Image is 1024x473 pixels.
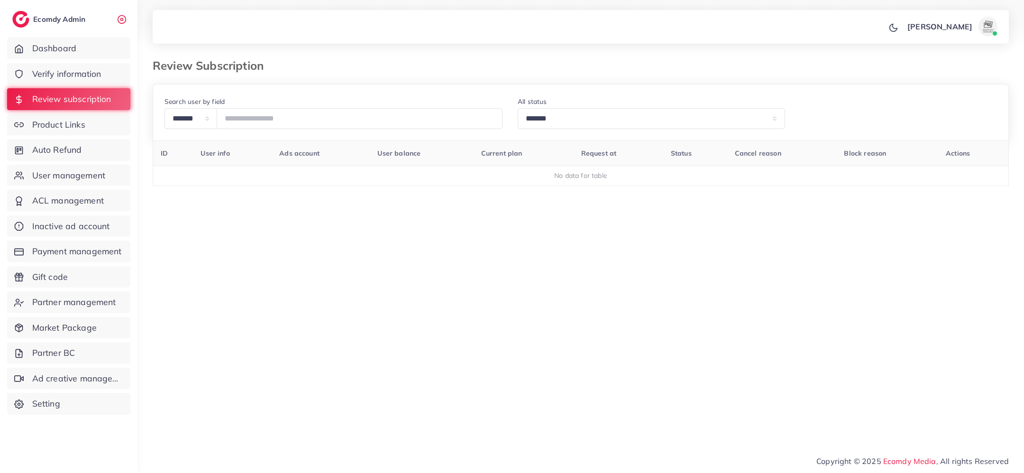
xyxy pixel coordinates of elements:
[32,372,123,385] span: Ad creative management
[12,11,88,28] a: logoEcomdy Admin
[936,455,1009,467] span: , All rights Reserved
[735,149,781,158] span: Cancel reason
[7,393,130,415] a: Setting
[978,17,997,36] img: avatar
[32,347,75,359] span: Partner BC
[7,368,130,390] a: Ad creative management
[883,456,936,466] a: Ecomdy Media
[32,271,68,283] span: Gift code
[279,149,320,158] span: Ads account
[32,119,85,131] span: Product Links
[518,97,547,106] label: All status
[32,322,97,334] span: Market Package
[7,291,130,313] a: Partner management
[907,21,972,32] p: [PERSON_NAME]
[165,97,225,106] label: Search user by field
[161,149,168,158] span: ID
[7,88,130,110] a: Review subscription
[201,149,229,158] span: User info
[158,171,1004,180] div: No data for table
[32,245,122,258] span: Payment management
[7,114,130,136] a: Product Links
[33,15,88,24] h2: Ecomdy Admin
[32,195,104,207] span: ACL management
[32,296,116,308] span: Partner management
[671,149,692,158] span: Status
[7,342,130,364] a: Partner BC
[32,220,110,232] span: Inactive ad account
[7,190,130,212] a: ACL management
[7,37,130,59] a: Dashboard
[377,149,421,158] span: User balance
[481,149,522,158] span: Current plan
[32,93,111,105] span: Review subscription
[7,241,130,262] a: Payment management
[32,144,82,156] span: Auto Refund
[7,317,130,339] a: Market Package
[816,455,1009,467] span: Copyright © 2025
[32,42,76,55] span: Dashboard
[946,149,970,158] span: Actions
[7,63,130,85] a: Verify information
[153,59,271,73] h3: Review Subscription
[844,149,886,158] span: Block reason
[12,11,29,28] img: logo
[32,68,101,80] span: Verify information
[581,149,617,158] span: Request at
[902,17,1001,36] a: [PERSON_NAME]avatar
[7,139,130,161] a: Auto Refund
[7,266,130,288] a: Gift code
[7,165,130,186] a: User management
[32,398,60,410] span: Setting
[7,215,130,237] a: Inactive ad account
[32,169,105,182] span: User management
